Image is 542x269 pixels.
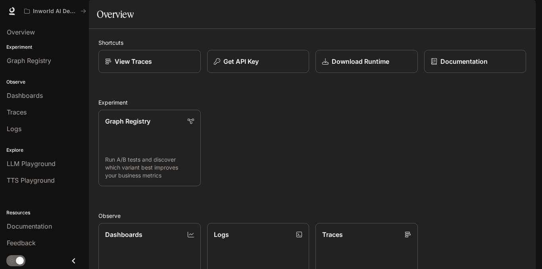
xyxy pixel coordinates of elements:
a: Documentation [424,50,527,73]
h1: Overview [97,6,134,22]
a: View Traces [98,50,201,73]
p: Documentation [440,57,488,66]
h2: Observe [98,212,526,220]
h2: Experiment [98,98,526,107]
p: Dashboards [105,230,142,239]
h2: Shortcuts [98,38,526,47]
p: Graph Registry [105,116,150,126]
p: View Traces [115,57,152,66]
p: Logs [214,230,229,239]
a: Graph RegistryRun A/B tests and discover which variant best improves your business metrics [98,110,201,186]
button: Get API Key [207,50,309,73]
a: Download Runtime [315,50,418,73]
p: Traces [322,230,343,239]
p: Get API Key [223,57,259,66]
p: Download Runtime [332,57,389,66]
button: All workspaces [21,3,90,19]
p: Run A/B tests and discover which variant best improves your business metrics [105,156,194,179]
p: Inworld AI Demos [33,8,77,15]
